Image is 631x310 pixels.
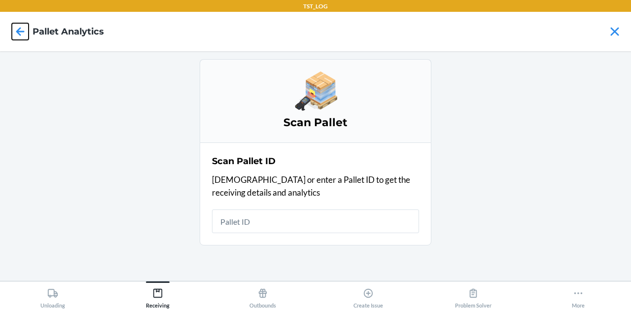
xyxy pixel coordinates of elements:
p: [DEMOGRAPHIC_DATA] or enter a Pallet ID to get the receiving details and analytics [212,173,419,199]
h2: Scan Pallet ID [212,155,276,168]
button: Problem Solver [421,281,526,309]
p: TST_LOG [303,2,328,11]
h3: Scan Pallet [212,115,419,131]
input: Pallet ID [212,209,419,233]
div: Problem Solver [455,284,491,309]
h4: Pallet Analytics [33,25,104,38]
div: Receiving [146,284,170,309]
div: More [572,284,585,309]
button: More [526,281,631,309]
div: Unloading [40,284,65,309]
button: Outbounds [210,281,315,309]
button: Create Issue [315,281,421,309]
button: Receiving [105,281,210,309]
div: Outbounds [249,284,276,309]
div: Create Issue [353,284,383,309]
